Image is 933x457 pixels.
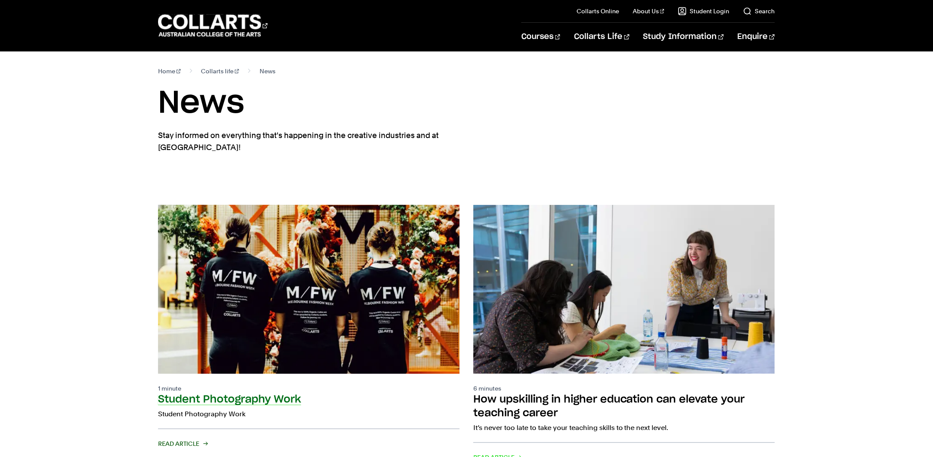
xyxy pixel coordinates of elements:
a: Study Information [643,23,724,51]
h1: News [158,84,775,123]
a: Collarts life [201,65,239,77]
a: Collarts Life [574,23,629,51]
p: 1 minute [158,384,460,393]
a: Enquire [738,23,775,51]
div: Go to homepage [158,13,268,38]
p: It’s never too late to take your teaching skills to the next level. [473,422,775,434]
a: About Us [633,7,664,15]
a: Search [743,7,775,15]
a: Courses [521,23,560,51]
p: Student Photography Work [158,408,460,420]
span: Read Article [158,438,207,450]
p: Stay informed on everything that's happening in the creative industries and at [GEOGRAPHIC_DATA]! [158,129,471,153]
a: Home [158,65,181,77]
a: Student Login [678,7,730,15]
h2: Student Photography Work [158,394,301,405]
a: Collarts Online [577,7,619,15]
h2: How upskilling in higher education can elevate your teaching career [473,394,745,418]
span: News [260,65,275,77]
p: 6 minutes [473,384,775,393]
